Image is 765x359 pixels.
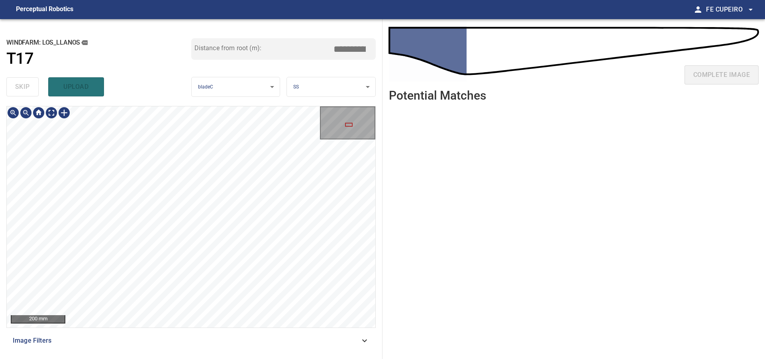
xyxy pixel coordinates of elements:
[6,331,376,350] div: Image Filters
[706,4,755,15] span: Fe Cupeiro
[20,106,32,119] div: Zoom out
[80,38,89,47] button: copy message details
[6,38,191,47] h2: windfarm: Los_Llanos
[6,49,191,68] a: T17
[192,77,280,97] div: bladeC
[45,106,58,119] div: Toggle full page
[389,89,486,102] h2: Potential Matches
[32,106,45,119] div: Go home
[194,45,261,51] label: Distance from root (m):
[746,5,755,14] span: arrow_drop_down
[13,336,360,345] span: Image Filters
[58,106,71,119] div: Toggle selection
[703,2,755,18] button: Fe Cupeiro
[293,84,299,90] span: SS
[198,84,214,90] span: bladeC
[693,5,703,14] span: person
[287,77,375,97] div: SS
[6,49,33,68] h1: T17
[16,3,73,16] figcaption: Perceptual Robotics
[7,106,20,119] div: Zoom in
